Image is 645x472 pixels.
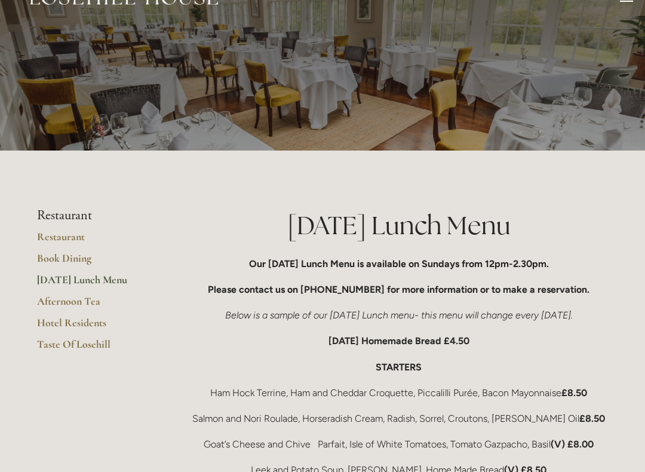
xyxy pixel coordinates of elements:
[551,439,594,450] strong: (V) £8.00
[37,273,151,295] a: [DATE] Lunch Menu
[189,410,608,427] p: Salmon and Nori Roulade, Horseradish Cream, Radish, Sorrel, Croutons, [PERSON_NAME] Oil
[376,361,422,373] strong: STARTERS
[225,309,573,321] em: Below is a sample of our [DATE] Lunch menu- this menu will change every [DATE].
[579,413,605,424] strong: £8.50
[249,258,549,269] strong: Our [DATE] Lunch Menu is available on Sundays from 12pm-2.30pm.
[37,338,151,359] a: Taste Of Losehill
[189,208,608,243] h1: [DATE] Lunch Menu
[328,335,469,347] strong: [DATE] Homemade Bread £4.50
[561,387,587,399] strong: £8.50
[37,208,151,223] li: Restaurant
[189,436,608,452] p: Goat’s Cheese and Chive Parfait, Isle of White Tomatoes, Tomato Gazpacho, Basil
[208,284,589,295] strong: Please contact us on [PHONE_NUMBER] for more information or to make a reservation.
[37,316,151,338] a: Hotel Residents
[189,385,608,401] p: Ham Hock Terrine, Ham and Cheddar Croquette, Piccalilli Purée, Bacon Mayonnaise
[37,295,151,316] a: Afternoon Tea
[37,252,151,273] a: Book Dining
[37,230,151,252] a: Restaurant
